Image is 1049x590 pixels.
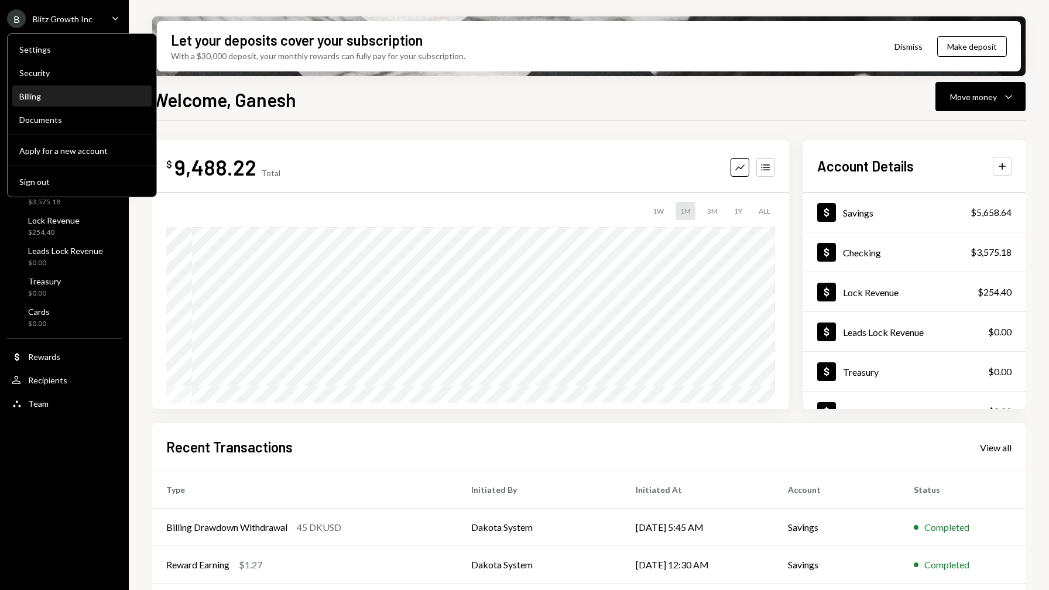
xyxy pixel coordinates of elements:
[174,154,256,180] div: 9,488.22
[19,44,145,54] div: Settings
[28,246,103,256] div: Leads Lock Revenue
[980,442,1012,454] div: View all
[622,471,774,509] th: Initiated At
[774,471,900,509] th: Account
[622,509,774,546] td: [DATE] 5:45 AM
[980,441,1012,454] a: View all
[457,471,622,509] th: Initiated By
[950,91,997,103] div: Move money
[843,287,899,298] div: Lock Revenue
[817,156,914,176] h2: Account Details
[12,140,152,162] button: Apply for a new account
[803,392,1026,431] a: Cards$0.00
[28,228,80,238] div: $254.40
[33,14,92,24] div: Blitz Growth Inc
[12,85,152,107] a: Billing
[880,33,937,60] button: Dismiss
[28,258,103,268] div: $0.00
[7,212,122,240] a: Lock Revenue$254.40
[937,36,1007,57] button: Make deposit
[774,546,900,584] td: Savings
[7,346,122,367] a: Rewards
[166,520,287,534] div: Billing Drawdown Withdrawal
[7,9,26,28] div: B
[19,91,145,101] div: Billing
[7,273,122,301] a: Treasury$0.00
[19,146,145,156] div: Apply for a new account
[28,197,63,207] div: $3,575.18
[28,307,50,317] div: Cards
[7,242,122,270] a: Leads Lock Revenue$0.00
[28,352,60,362] div: Rewards
[935,82,1026,111] button: Move money
[171,50,465,62] div: With a $30,000 deposit, your monthly rewards can fully pay for your subscription.
[978,285,1012,299] div: $254.40
[166,437,293,457] h2: Recent Transactions
[843,366,879,378] div: Treasury
[28,399,49,409] div: Team
[166,159,172,170] div: $
[924,520,969,534] div: Completed
[988,404,1012,419] div: $0.00
[457,546,622,584] td: Dakota System
[754,202,775,220] div: ALL
[297,520,341,534] div: 45 DKUSD
[702,202,722,220] div: 3M
[900,471,1026,509] th: Status
[843,247,881,258] div: Checking
[12,62,152,83] a: Security
[843,327,924,338] div: Leads Lock Revenue
[19,68,145,78] div: Security
[843,406,867,417] div: Cards
[7,393,122,414] a: Team
[19,115,145,125] div: Documents
[648,202,669,220] div: 1W
[261,168,280,178] div: Total
[28,276,61,286] div: Treasury
[803,312,1026,351] a: Leads Lock Revenue$0.00
[19,177,145,187] div: Sign out
[28,289,61,299] div: $0.00
[803,272,1026,311] a: Lock Revenue$254.40
[774,509,900,546] td: Savings
[924,558,969,572] div: Completed
[803,193,1026,232] a: Savings$5,658.64
[7,369,122,390] a: Recipients
[12,171,152,193] button: Sign out
[729,202,747,220] div: 1Y
[152,88,296,111] h1: Welcome, Ganesh
[28,375,67,385] div: Recipients
[171,30,423,50] div: Let your deposits cover your subscription
[971,245,1012,259] div: $3,575.18
[12,39,152,60] a: Settings
[622,546,774,584] td: [DATE] 12:30 AM
[239,558,262,572] div: $1.27
[12,109,152,130] a: Documents
[988,365,1012,379] div: $0.00
[7,303,122,331] a: Cards$0.00
[803,232,1026,272] a: Checking$3,575.18
[971,205,1012,219] div: $5,658.64
[803,352,1026,391] a: Treasury$0.00
[676,202,695,220] div: 1M
[166,558,229,572] div: Reward Earning
[28,215,80,225] div: Lock Revenue
[28,319,50,329] div: $0.00
[843,207,873,218] div: Savings
[152,471,457,509] th: Type
[457,509,622,546] td: Dakota System
[988,325,1012,339] div: $0.00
